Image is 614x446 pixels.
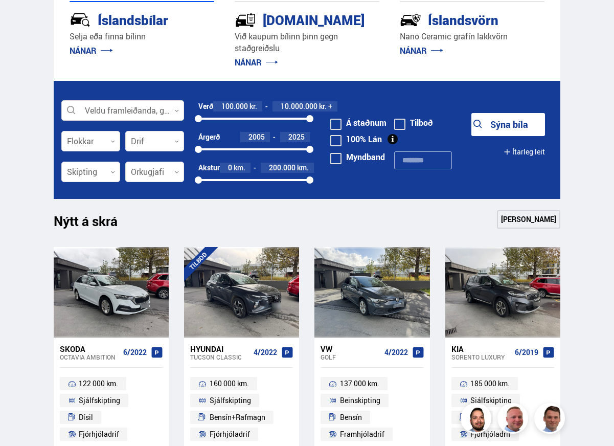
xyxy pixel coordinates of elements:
[198,133,220,141] div: Árgerð
[394,119,433,127] label: Tilboð
[235,10,343,28] div: [DOMAIN_NAME]
[249,102,257,110] span: kr.
[190,344,249,353] div: Hyundai
[400,45,443,56] a: NÁNAR
[281,101,317,111] span: 10.000.000
[79,411,93,423] span: Dísil
[330,119,386,127] label: Á staðnum
[340,377,379,390] span: 137 000 km.
[340,428,384,440] span: Framhjóladrif
[515,348,538,356] span: 6/2019
[330,153,385,161] label: Myndband
[79,428,119,440] span: Fjórhjóladrif
[210,428,250,440] span: Fjórhjóladrif
[210,411,265,423] span: Bensín+Rafmagn
[221,101,248,111] span: 100.000
[60,353,119,361] div: Octavia AMBITION
[451,353,511,361] div: Sorento LUXURY
[321,353,380,361] div: Golf
[210,377,249,390] span: 160 000 km.
[384,348,408,356] span: 4/2022
[400,10,508,28] div: Íslandsvörn
[228,163,232,172] span: 0
[400,9,421,31] img: -Svtn6bYgwAsiwNX.svg
[462,405,493,435] img: nhp88E3Fdnt1Opn2.png
[248,132,265,142] span: 2005
[190,353,249,361] div: Tucson CLASSIC
[470,428,511,440] span: Fjórhjóladrif
[70,31,214,42] p: Selja eða finna bílinn
[321,344,380,353] div: VW
[504,141,545,164] button: Ítarleg leit
[235,57,278,68] a: NÁNAR
[497,210,560,229] a: [PERSON_NAME]
[60,344,119,353] div: Skoda
[400,31,544,42] p: Nano Ceramic grafín lakkvörn
[79,377,118,390] span: 122 000 km.
[234,164,245,172] span: km.
[70,45,113,56] a: NÁNAR
[297,164,309,172] span: km.
[536,405,566,435] img: FbJEzSuNWCJXmdc-.webp
[340,394,380,407] span: Beinskipting
[235,9,256,31] img: tr5P-W3DuiFaO7aO.svg
[123,348,147,356] span: 6/2022
[340,411,362,423] span: Bensín
[451,344,511,353] div: Kia
[269,163,295,172] span: 200.000
[254,348,277,356] span: 4/2022
[54,213,135,235] h1: Nýtt á skrá
[70,10,178,28] div: Íslandsbílar
[470,377,510,390] span: 185 000 km.
[235,31,379,54] p: Við kaupum bílinn þinn gegn staðgreiðslu
[8,4,39,35] button: Opna LiveChat spjallviðmót
[79,394,120,407] span: Sjálfskipting
[288,132,305,142] span: 2025
[198,164,220,172] div: Akstur
[70,9,91,31] img: JRvxyua_JYH6wB4c.svg
[470,394,512,407] span: Sjálfskipting
[319,102,327,110] span: kr.
[328,102,332,110] span: +
[210,394,251,407] span: Sjálfskipting
[471,113,545,136] button: Sýna bíla
[330,135,382,143] label: 100% Lán
[198,102,213,110] div: Verð
[499,405,530,435] img: siFngHWaQ9KaOqBr.png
